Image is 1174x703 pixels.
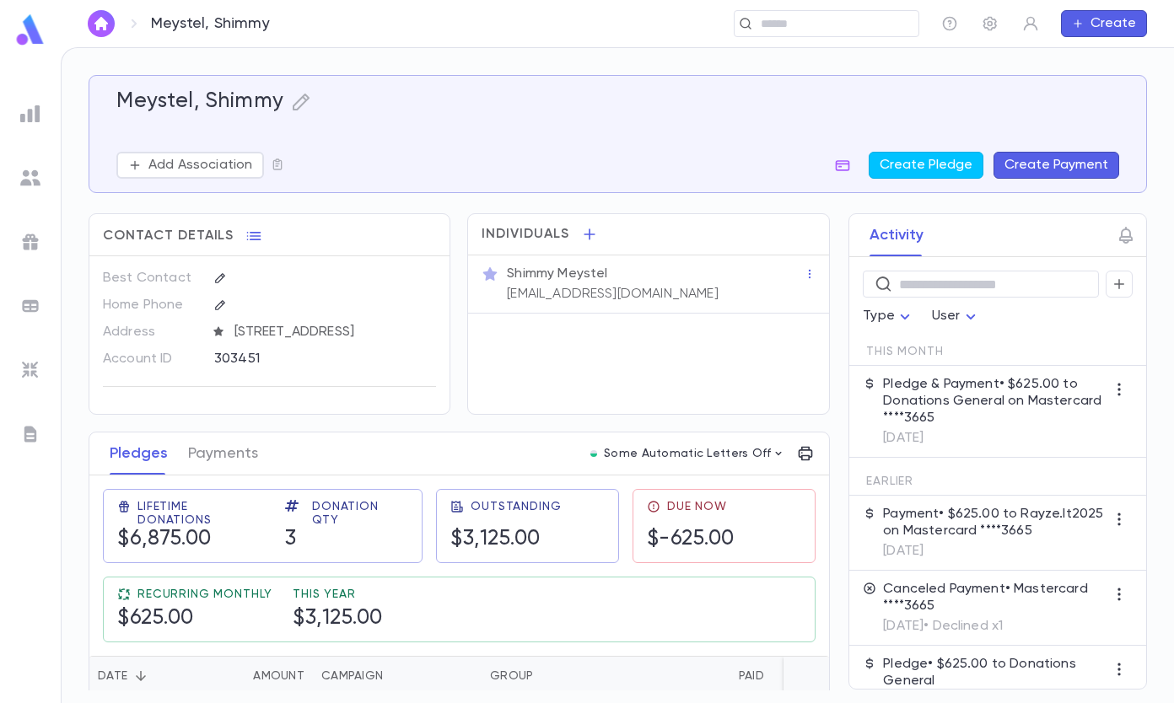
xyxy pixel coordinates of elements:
[285,527,297,552] h5: 3
[482,656,608,696] div: Group
[98,656,127,696] div: Date
[91,17,111,30] img: home_white.a664292cf8c1dea59945f0da9f25487c.svg
[20,168,40,188] img: students_grey.60c7aba0da46da39d6d829b817ac14fc.svg
[584,442,791,465] button: Some Automatic Letters Off
[313,656,482,696] div: Campaign
[608,656,773,696] div: Paid
[773,656,899,696] div: Outstanding
[103,319,200,346] p: Address
[994,152,1119,179] button: Create Payment
[1061,10,1147,37] button: Create
[103,292,200,319] p: Home Phone
[321,656,383,696] div: Campaign
[20,232,40,252] img: campaigns_grey.99e729a5f7ee94e3726e6486bddda8f1.svg
[116,89,284,115] h5: Meystel, Shimmy
[103,346,200,373] p: Account ID
[117,527,212,552] h5: $6,875.00
[293,588,356,601] span: This Year
[13,13,47,46] img: logo
[507,286,718,303] p: [EMAIL_ADDRESS][DOMAIN_NAME]
[883,506,1106,539] p: Payment • $625.00 to Rayze.It2025 on Mastercard ****3665
[110,432,168,475] button: Pledges
[148,157,252,174] p: Add Association
[137,588,272,601] span: Recurring Monthly
[116,152,264,179] button: Add Association
[253,656,304,696] div: Amount
[20,104,40,124] img: reports_grey.c525e4749d1bce6a11f5fe2a8de1b229.svg
[20,360,40,380] img: imports_grey.530a8a0e642e233f2baf0ef88e8c9fcb.svg
[203,656,313,696] div: Amount
[863,300,915,333] div: Type
[863,309,895,323] span: Type
[228,324,438,341] span: [STREET_ADDRESS]
[507,266,607,282] p: Shimmy Meystel
[883,430,1106,447] p: [DATE]
[450,527,541,552] h5: $3,125.00
[151,14,270,33] p: Meystel, Shimmy
[117,606,194,631] h5: $625.00
[312,500,408,527] span: Donation Qty
[883,581,1106,614] p: Canceled Payment • Mastercard ****3665
[883,376,1106,427] p: Pledge & Payment • $625.00 to Donations General on Mastercard ****3665
[137,500,265,527] span: Lifetime Donations
[471,500,561,513] span: Outstanding
[883,618,1106,635] p: [DATE] • Declined x1
[932,309,961,323] span: User
[739,656,764,696] div: Paid
[20,424,40,444] img: letters_grey.7941b92b52307dd3b8a917253454ce1c.svg
[883,543,1106,560] p: [DATE]
[214,346,391,371] div: 303451
[188,432,258,475] button: Payments
[647,527,735,552] h5: $-625.00
[883,656,1106,690] p: Pledge • $625.00 to Donations General
[103,228,234,244] span: Contact Details
[866,475,913,488] span: Earlier
[869,152,983,179] button: Create Pledge
[870,214,924,256] button: Activity
[866,345,943,358] span: This Month
[604,447,771,460] p: Some Automatic Letters Off
[20,296,40,316] img: batches_grey.339ca447c9d9533ef1741baa751efc33.svg
[932,300,981,333] div: User
[482,226,569,243] span: Individuals
[103,265,200,292] p: Best Contact
[667,500,727,513] span: Due Now
[89,656,203,696] div: Date
[127,663,154,690] button: Sort
[490,656,533,696] div: Group
[293,606,383,631] h5: $3,125.00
